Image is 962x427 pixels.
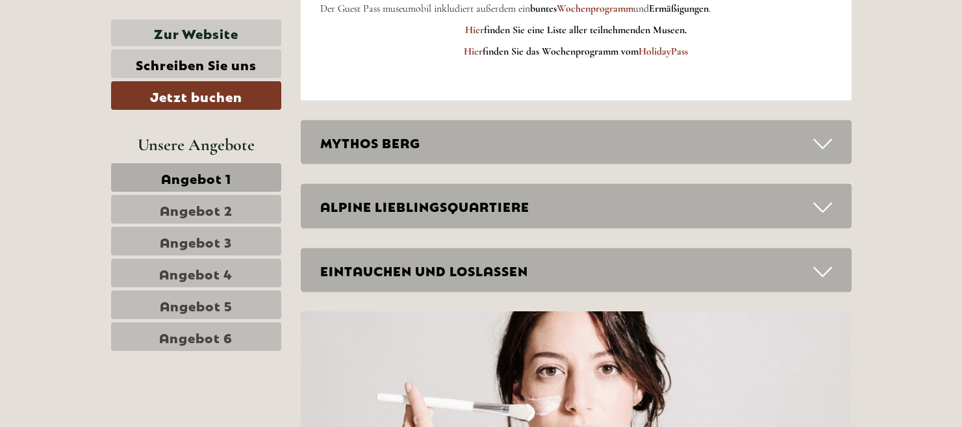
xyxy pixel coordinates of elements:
a: HolidayPass [639,45,688,58]
button: Senden [421,337,512,365]
small: 13:47 [19,63,184,72]
span: Angebot 5 [160,296,233,314]
span: Angebot 3 [160,232,232,250]
div: [GEOGRAPHIC_DATA] [19,38,184,48]
a: Zur Website [111,19,281,46]
div: Guten Tag, wie können wir Ihnen helfen? [10,35,191,75]
span: Angebot 1 [161,168,231,187]
div: MYTHOS BERG [301,120,852,164]
strong: finden Sie eine Liste aller teilnehmenden Museen. [484,23,687,36]
div: ALPINE LIEBLINGSQUARTIERE [301,183,852,228]
a: Schreiben Sie uns [111,49,281,78]
span: Angebot 6 [159,328,233,346]
strong: buntes [530,2,633,15]
span: Angebot 4 [159,264,233,282]
a: Hier [464,45,483,58]
span: Angebot 2 [160,200,233,218]
a: Wochenprogramm [557,2,633,15]
a: Jetzt buchen [111,81,281,110]
strong: finden Sie das Wochenprogramm vom [464,45,688,58]
div: [DATE] [233,10,279,32]
a: Hier [465,23,484,36]
div: EINTAUCHEN UND LOSLASSEN [301,248,852,292]
div: Unsere Angebote [111,133,281,157]
strong: Ermäßigungen [649,2,709,15]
